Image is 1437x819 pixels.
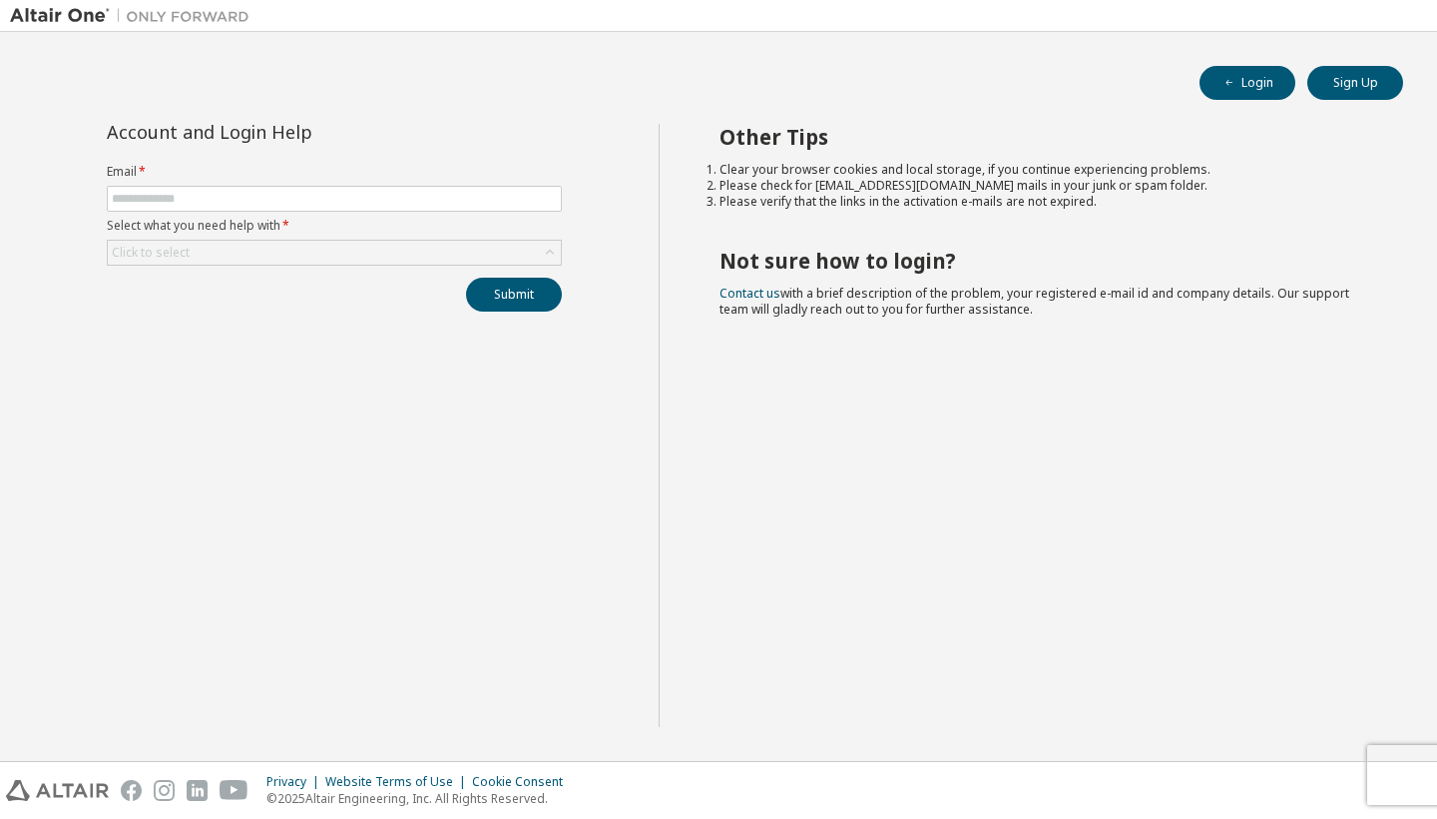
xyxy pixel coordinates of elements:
[466,278,562,312] button: Submit
[112,245,190,261] div: Click to select
[1199,66,1295,100] button: Login
[107,218,562,234] label: Select what you need help with
[719,285,780,302] a: Contact us
[719,194,1368,210] li: Please verify that the links in the activation e-mails are not expired.
[108,241,561,265] div: Click to select
[266,774,325,790] div: Privacy
[6,780,109,801] img: altair_logo.svg
[10,6,259,26] img: Altair One
[107,124,471,140] div: Account and Login Help
[719,285,1349,318] span: with a brief description of the problem, your registered e-mail id and company details. Our suppo...
[719,178,1368,194] li: Please check for [EMAIL_ADDRESS][DOMAIN_NAME] mails in your junk or spam folder.
[154,780,175,801] img: instagram.svg
[472,774,575,790] div: Cookie Consent
[719,124,1368,150] h2: Other Tips
[107,164,562,180] label: Email
[719,162,1368,178] li: Clear your browser cookies and local storage, if you continue experiencing problems.
[266,790,575,807] p: © 2025 Altair Engineering, Inc. All Rights Reserved.
[1307,66,1403,100] button: Sign Up
[719,248,1368,274] h2: Not sure how to login?
[220,780,248,801] img: youtube.svg
[121,780,142,801] img: facebook.svg
[325,774,472,790] div: Website Terms of Use
[187,780,208,801] img: linkedin.svg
